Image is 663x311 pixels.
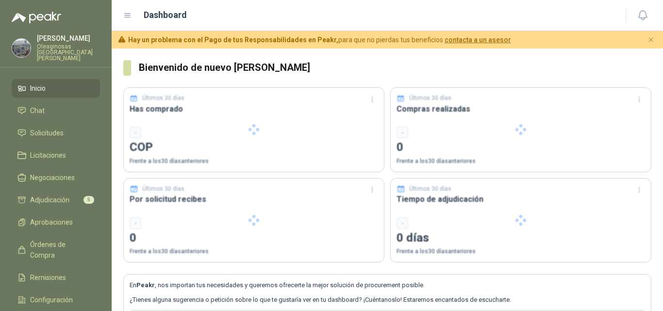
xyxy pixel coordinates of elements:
p: [PERSON_NAME] [37,35,100,42]
span: Chat [30,105,45,116]
p: Oleaginosas [GEOGRAPHIC_DATA][PERSON_NAME] [37,44,100,61]
a: Chat [12,101,100,120]
a: Adjudicación5 [12,191,100,209]
span: Adjudicación [30,195,69,205]
span: Inicio [30,83,46,94]
a: Negociaciones [12,168,100,187]
p: ¿Tienes alguna sugerencia o petición sobre lo que te gustaría ver en tu dashboard? ¡Cuéntanoslo! ... [130,295,645,305]
span: 5 [83,196,94,204]
img: Company Logo [12,39,31,57]
span: Licitaciones [30,150,66,161]
a: Solicitudes [12,124,100,142]
a: Inicio [12,79,100,98]
span: Órdenes de Compra [30,239,91,261]
span: Negociaciones [30,172,75,183]
h1: Dashboard [144,8,187,22]
a: contacta a un asesor [445,36,511,44]
img: Logo peakr [12,12,61,23]
a: Remisiones [12,268,100,287]
p: En , nos importan tus necesidades y queremos ofrecerte la mejor solución de procurement posible. [130,280,645,290]
a: Licitaciones [12,146,100,164]
b: Hay un problema con el Pago de tus Responsabilidades en Peakr, [128,36,338,44]
span: Configuración [30,295,73,305]
a: Configuración [12,291,100,309]
span: Aprobaciones [30,217,73,228]
button: Cerrar [645,34,657,46]
a: Órdenes de Compra [12,235,100,264]
span: para que no pierdas tus beneficios [128,34,511,45]
b: Peakr [136,281,155,289]
a: Aprobaciones [12,213,100,231]
h3: Bienvenido de nuevo [PERSON_NAME] [139,60,651,75]
span: Solicitudes [30,128,64,138]
span: Remisiones [30,272,66,283]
